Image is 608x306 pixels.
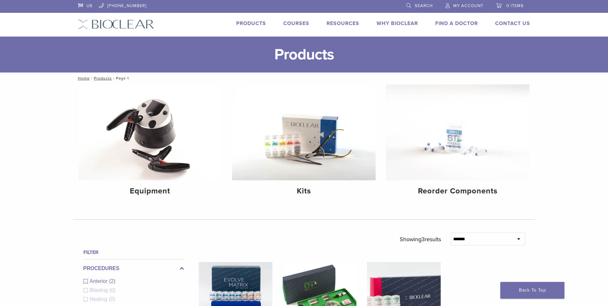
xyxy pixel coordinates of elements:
[435,20,478,27] a: Find A Doctor
[109,296,115,302] span: (0)
[386,84,529,180] img: Reorder Components
[73,72,535,84] nav: Page 1
[453,3,483,8] span: My Account
[90,278,109,284] span: Anterior
[391,185,524,197] h4: Reorder Components
[90,296,109,302] span: Heating
[377,20,418,27] a: Why Bioclear
[79,84,222,201] a: Equipment
[500,282,564,299] a: Back To Top
[109,287,116,293] span: (0)
[84,185,217,197] h4: Equipment
[327,20,359,27] a: Resources
[386,84,529,201] a: Reorder Components
[237,185,371,197] h4: Kits
[109,278,116,284] span: (2)
[78,20,154,29] img: Bioclear
[283,20,309,27] a: Courses
[76,76,90,81] a: Home
[90,77,94,80] span: /
[79,84,222,180] img: Equipment
[506,3,524,8] span: 0 items
[232,84,376,201] a: Kits
[112,77,116,80] span: /
[495,20,530,27] a: Contact Us
[236,20,266,27] a: Products
[94,76,112,81] a: Products
[400,233,441,246] p: Showing results
[90,287,110,293] span: Blasting
[415,3,433,8] span: Search
[232,84,376,180] img: Kits
[421,236,425,243] span: 3
[83,249,184,256] h4: Filter
[83,265,184,272] label: Procedures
